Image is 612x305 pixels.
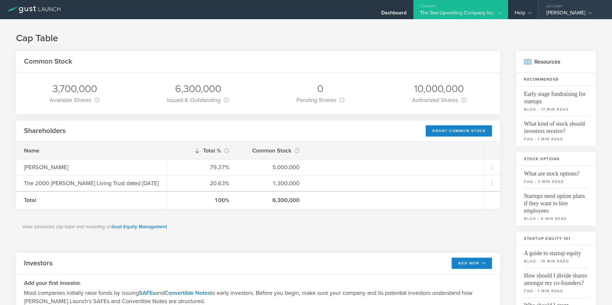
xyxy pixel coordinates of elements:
[516,73,596,86] h3: Recommended
[139,289,155,296] a: SAFEs
[24,279,492,287] h3: Add your first investor.
[412,96,466,105] div: Authorized Shares
[245,146,300,155] div: Common Stock
[524,136,588,142] small: faq - 1 min read
[245,196,300,204] div: 6,300,000
[515,10,532,19] div: Help
[452,258,492,269] button: Add New
[50,96,100,105] div: Available Shares
[167,96,229,105] div: Issued & Outstanding
[516,152,596,166] h3: Stock Options
[245,179,300,187] div: 1,300,000
[524,86,588,105] span: Early stage fundraising for startups
[112,224,167,230] a: Gust Equity Management
[381,10,407,19] div: Dashboard
[420,10,502,19] div: The Sea Upwelling Company Inc.
[24,196,136,204] div: Total
[24,163,136,171] div: [PERSON_NAME]
[24,57,72,66] h2: Common Stock
[24,126,66,136] h2: Shareholders
[175,163,229,171] div: 79.37%
[524,116,588,135] span: What kind of stock should investors receive?
[516,246,596,268] a: A guide to startup equityblog - 15 min read
[524,179,588,184] small: faq - 3 min read
[524,188,588,215] span: Startups need option plans if they want to hire employees
[426,125,492,137] div: Grant Common Stock
[165,289,210,296] a: Convertible Notes
[516,116,596,146] a: What kind of stock should investors receive?faq - 1 min read
[24,259,52,268] h2: Investors
[524,166,588,177] span: What are stock options?
[580,274,612,305] iframe: Chat Widget
[524,258,588,264] small: blog - 15 min read
[546,10,601,19] div: [PERSON_NAME]
[524,246,588,257] span: A guide to startup equity
[16,32,596,45] h1: Cap Table
[296,82,344,96] div: 0
[24,179,158,187] div: The 2000 [PERSON_NAME] Living Trust dated [DATE]
[524,288,588,294] small: faq - 1 min read
[22,223,494,231] p: View advanced cap table and modeling on
[24,146,136,155] div: Name
[516,166,596,188] a: What are stock options?faq - 3 min read
[175,179,229,187] div: 20.63%
[524,216,588,222] small: blog - 6 min read
[50,82,100,96] div: 3,700,000
[516,86,596,116] a: Early stage fundraising for startupsblog - 17 min read
[175,196,229,204] div: 100%
[167,82,229,96] div: 6,300,000
[516,232,596,246] h3: Startup Equity 101
[524,268,588,287] span: How should I divide shares amongst my co-founders?
[524,106,588,112] small: blog - 17 min read
[412,82,466,96] div: 10,000,000
[245,163,300,171] div: 5,000,000
[175,146,229,155] div: Total %
[516,51,596,73] h2: Resources
[516,268,596,298] a: How should I divide shares amongst my co-founders?faq - 1 min read
[296,96,344,105] div: Pending Shares
[516,188,596,225] a: Startups need option plans if they want to hire employeesblog - 6 min read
